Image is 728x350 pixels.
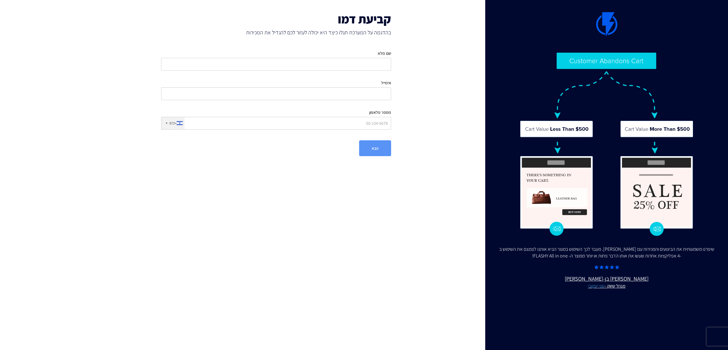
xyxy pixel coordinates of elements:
label: שם מלא [378,50,391,56]
input: 50-234-5678 [161,117,391,130]
u: [PERSON_NAME] בן-[PERSON_NAME] [497,275,716,289]
div: +972 [169,121,177,126]
h1: קביעת דמו [161,12,391,26]
span: בהדגמה על המערכת תגלו כיצד היא יכולה לעזור לכם להגדיל את המכירות [161,29,391,37]
small: מנהל שיווק - [497,283,716,289]
img: Flashy [519,52,694,236]
div: Israel (‫ישראל‬‎): +972 [161,117,185,129]
label: מספר פלאפון [369,109,391,115]
a: שני יעקובי [588,283,605,289]
label: אימייל [381,80,391,86]
div: שיפרנו משמעותית את הביצועים והמכירות עם [PERSON_NAME]. מעבר לכך השימוש במוצר הביא אותנו לצמצם את ... [497,246,716,260]
button: הבא [359,140,391,156]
